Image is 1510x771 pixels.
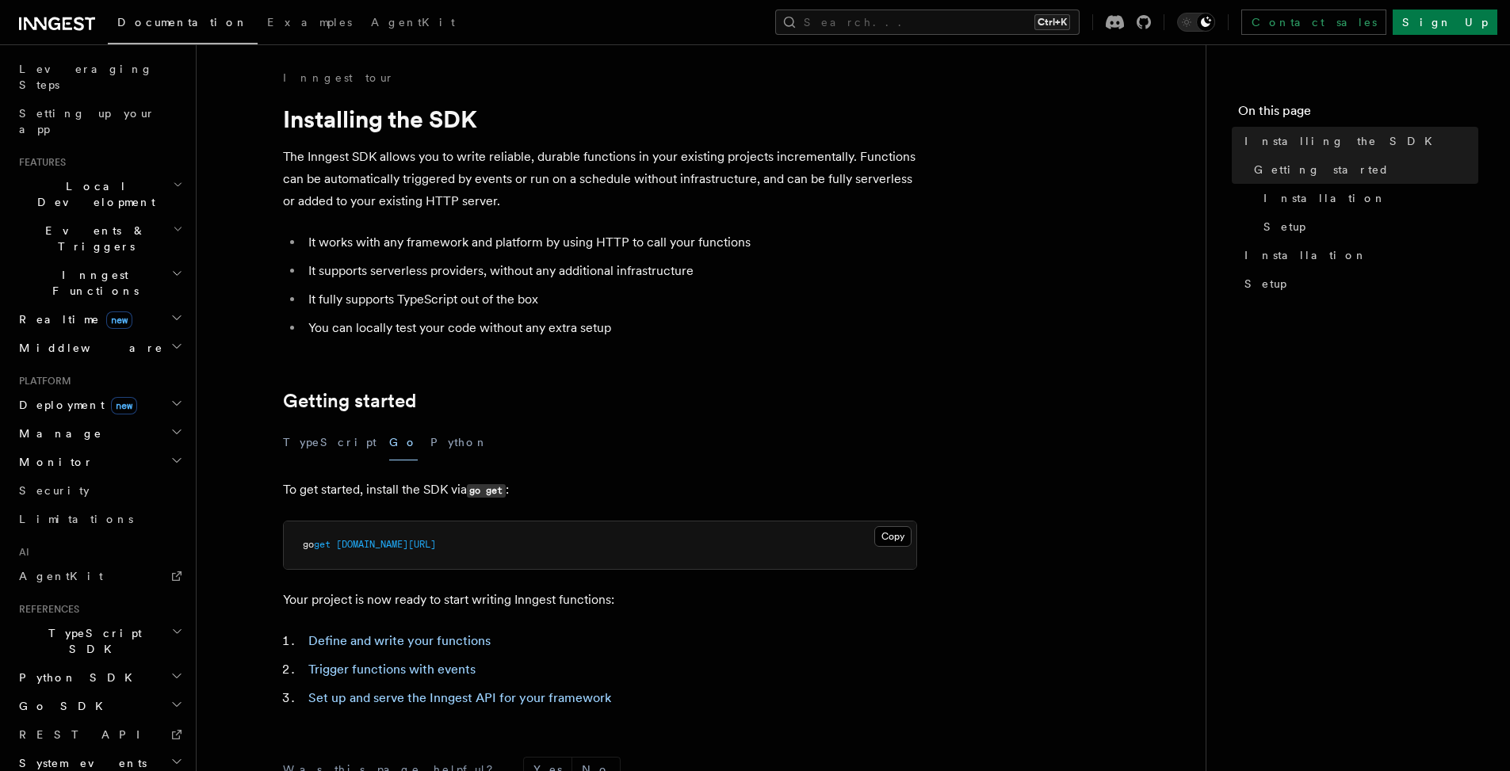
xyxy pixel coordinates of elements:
a: Inngest tour [283,70,394,86]
a: REST API [13,720,186,749]
a: Getting started [1248,155,1478,184]
span: new [106,311,132,329]
a: Set up and serve the Inngest API for your framework [308,690,611,705]
code: go get [467,484,506,498]
p: The Inngest SDK allows you to write reliable, durable functions in your existing projects increme... [283,146,917,212]
p: Your project is now ready to start writing Inngest functions: [283,589,917,611]
span: Local Development [13,178,173,210]
a: Installation [1257,184,1478,212]
a: Installation [1238,241,1478,269]
button: Go [389,425,418,460]
button: Monitor [13,448,186,476]
button: Copy [874,526,912,547]
button: Manage [13,419,186,448]
span: Manage [13,426,102,441]
button: Toggle dark mode [1177,13,1215,32]
span: Events & Triggers [13,223,173,254]
button: Deploymentnew [13,391,186,419]
span: TypeScript SDK [13,625,171,657]
a: Trigger functions with events [308,662,476,677]
span: Getting started [1254,162,1390,177]
span: get [314,539,331,550]
a: Installing the SDK [1238,127,1478,155]
span: Documentation [117,16,248,29]
h4: On this page [1238,101,1478,127]
span: Installation [1263,190,1386,206]
span: Installation [1244,247,1367,263]
a: Setup [1257,212,1478,241]
a: Setting up your app [13,99,186,143]
span: Leveraging Steps [19,63,153,91]
span: new [111,397,137,414]
span: Examples [267,16,352,29]
a: Examples [258,5,361,43]
span: Realtime [13,311,132,327]
span: AI [13,546,29,559]
button: Middleware [13,334,186,362]
a: AgentKit [361,5,464,43]
span: Setup [1244,276,1286,292]
a: Security [13,476,186,505]
button: Search...Ctrl+K [775,10,1080,35]
span: References [13,603,79,616]
a: Define and write your functions [308,633,491,648]
li: You can locally test your code without any extra setup [304,317,917,339]
li: It fully supports TypeScript out of the box [304,288,917,311]
span: [DOMAIN_NAME][URL] [336,539,436,550]
a: Leveraging Steps [13,55,186,99]
span: Python SDK [13,670,142,685]
span: Monitor [13,454,94,470]
a: AgentKit [13,562,186,590]
p: To get started, install the SDK via : [283,479,917,502]
span: Limitations [19,513,133,525]
a: Getting started [283,390,416,412]
span: Setting up your app [19,107,155,135]
button: Realtimenew [13,305,186,334]
span: REST API [19,728,154,741]
span: Security [19,484,90,497]
li: It works with any framework and platform by using HTTP to call your functions [304,231,917,254]
a: Contact sales [1241,10,1386,35]
span: Features [13,156,66,169]
span: Installing the SDK [1244,133,1442,149]
a: Documentation [108,5,258,44]
a: Setup [1238,269,1478,298]
button: Python [430,425,488,460]
button: Local Development [13,172,186,216]
span: AgentKit [19,570,103,582]
button: Go SDK [13,692,186,720]
span: Inngest Functions [13,267,171,299]
kbd: Ctrl+K [1034,14,1070,30]
span: AgentKit [371,16,455,29]
span: Middleware [13,340,163,356]
li: It supports serverless providers, without any additional infrastructure [304,260,917,282]
span: Setup [1263,219,1305,235]
span: Platform [13,375,71,387]
a: Sign Up [1393,10,1497,35]
span: go [303,539,314,550]
h1: Installing the SDK [283,105,917,133]
button: Inngest Functions [13,261,186,305]
span: System events [13,755,147,771]
span: Go SDK [13,698,113,714]
button: TypeScript [283,425,377,460]
button: Python SDK [13,663,186,692]
span: Deployment [13,397,137,413]
button: Events & Triggers [13,216,186,261]
button: TypeScript SDK [13,619,186,663]
a: Limitations [13,505,186,533]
